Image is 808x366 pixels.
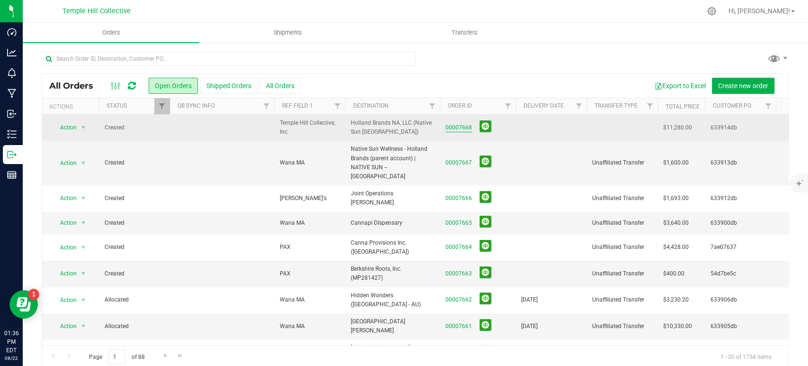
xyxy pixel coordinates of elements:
span: Unaffiliated Transfer [592,295,652,304]
span: select [78,156,89,170]
a: Transfers [376,23,553,43]
a: Total Price [665,103,699,110]
iframe: Resource center unread badge [28,289,39,300]
a: QB Sync Info [178,102,215,109]
span: Action [52,241,77,254]
span: [DEMOGRAPHIC_DATA] Arlington LLC [351,343,434,361]
span: select [78,192,89,205]
a: 00007662 [445,295,472,304]
span: 633914db [710,123,770,132]
span: Hi, [PERSON_NAME]! [728,7,790,15]
a: Go to the next page [159,349,172,362]
span: PAX [280,243,291,252]
a: Filter [571,98,586,114]
a: Status [107,102,127,109]
span: Temple Hill Collective [62,7,131,15]
span: [PERSON_NAME]'s [280,194,327,203]
a: 00007666 [445,194,472,203]
input: Search Order ID, Destination, Customer PO... [42,52,416,66]
span: Created [105,243,164,252]
span: 633905db [710,322,770,331]
span: $11,280.00 [663,123,692,132]
span: Created [105,219,164,228]
p: 01:36 PM EDT [4,329,18,355]
span: Unaffiliated Transfer [592,269,652,278]
span: Canna Provisions Inc. ([GEOGRAPHIC_DATA]) [351,238,434,256]
span: Create new order [718,82,768,90]
span: Wana MA [280,219,305,228]
span: Action [52,192,77,205]
span: Allocated [105,322,164,331]
span: $4,428.00 [663,243,689,252]
span: Temple Hill Collective, Inc. [280,119,339,137]
span: Wana MA [280,158,305,167]
span: Cannapi DIspensary [351,219,434,228]
a: 00007664 [445,243,472,252]
span: select [78,293,89,307]
span: Shipments [261,28,315,37]
span: Native Sun Wellness - Holland Brands (parent account) | NATIVE SUN -- [GEOGRAPHIC_DATA] [351,145,434,181]
a: Filter [760,98,776,114]
inline-svg: Inbound [7,109,17,119]
a: Customer PO [712,102,751,109]
span: $1,693.00 [663,194,689,203]
a: 00007668 [445,123,472,132]
a: Filter [154,98,170,114]
span: Transfers [439,28,490,37]
a: 00007661 [445,322,472,331]
span: Unaffiliated Transfer [592,243,652,252]
span: 7ae07637 [710,243,770,252]
iframe: Resource center [9,290,38,319]
span: [GEOGRAPHIC_DATA] [PERSON_NAME] [351,317,434,335]
span: Unaffiliated Transfer [592,194,652,203]
span: Wana MA [280,295,305,304]
span: Action [52,121,77,134]
span: Action [52,216,77,229]
input: 1 [108,349,125,364]
span: All Orders [49,81,103,91]
span: 633913db [710,158,770,167]
button: Shipped Orders [200,78,257,94]
span: select [78,216,89,229]
a: Order ID [447,102,471,109]
a: Filter [329,98,345,114]
inline-svg: Manufacturing [7,89,17,98]
span: Page of 88 [81,349,152,364]
span: $3,640.00 [663,219,689,228]
a: 00007667 [445,158,472,167]
a: Transfer Type [594,102,637,109]
span: Allocated [105,295,164,304]
span: $3,230.20 [663,295,689,304]
span: 633906db [710,295,770,304]
a: Filter [424,98,440,114]
inline-svg: Reports [7,170,17,180]
inline-svg: Monitoring [7,68,17,78]
button: Create new order [712,78,774,94]
div: Actions [49,103,95,110]
span: Created [105,123,164,132]
span: Unaffiliated Transfer [592,219,652,228]
span: select [78,267,89,280]
span: Berkshire Roots, Inc. (MP281427) [351,265,434,283]
a: Destination [353,102,388,109]
span: Created [105,269,164,278]
a: Delivery Date [523,102,563,109]
span: $10,330.00 [663,322,692,331]
p: 08/22 [4,355,18,362]
span: Wana MA [280,322,305,331]
inline-svg: Outbound [7,150,17,159]
span: Holland Brands NA, LLC (Native Sun [GEOGRAPHIC_DATA]) [351,119,434,137]
span: Action [52,267,77,280]
a: Shipments [199,23,376,43]
span: Hidden Wonders ([GEOGRAPHIC_DATA] - AU) [351,291,434,309]
span: select [78,241,89,254]
span: Joint Operations [PERSON_NAME] [351,189,434,207]
span: [DATE] [521,295,538,304]
div: Manage settings [706,7,718,16]
span: Action [52,320,77,333]
span: $400.00 [663,269,684,278]
a: Go to the last page [174,349,187,362]
a: Filter [642,98,657,114]
button: Open Orders [149,78,198,94]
